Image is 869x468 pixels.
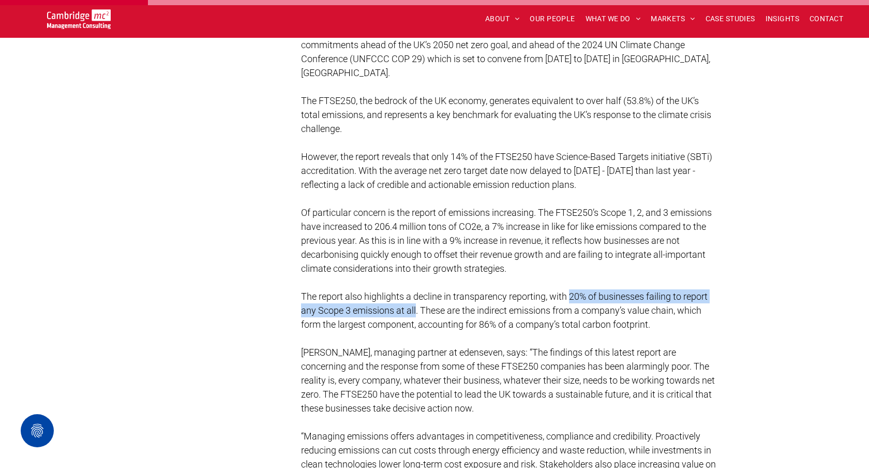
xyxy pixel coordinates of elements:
[301,151,712,190] span: However, the report reveals that only 14% of the FTSE250 have Science-Based Targets initiative (S...
[525,11,580,27] a: OUR PEOPLE
[804,11,848,27] a: CONTACT
[301,95,711,134] span: The FTSE250, the bedrock of the UK economy, generates equivalent to over half (53.8%) of the UK’s...
[760,11,804,27] a: INSIGHTS
[301,347,715,414] span: [PERSON_NAME], managing partner at edenseven, says: “The findings of this latest report are conce...
[301,11,718,78] span: To meaningfully reduce emissions, businesses must set a clear target year to achieve net zero - a...
[480,11,525,27] a: ABOUT
[646,11,700,27] a: MARKETS
[580,11,646,27] a: WHAT WE DO
[301,207,712,274] span: Of particular concern is the report of emissions increasing. The FTSE250’s Scope 1, 2, and 3 emis...
[301,291,708,330] span: The report also highlights a decline in transparency reporting, with 20% of businesses failing to...
[47,9,111,29] img: Go to Homepage
[47,11,111,22] a: Your Business Transformed | Cambridge Management Consulting
[700,11,760,27] a: CASE STUDIES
